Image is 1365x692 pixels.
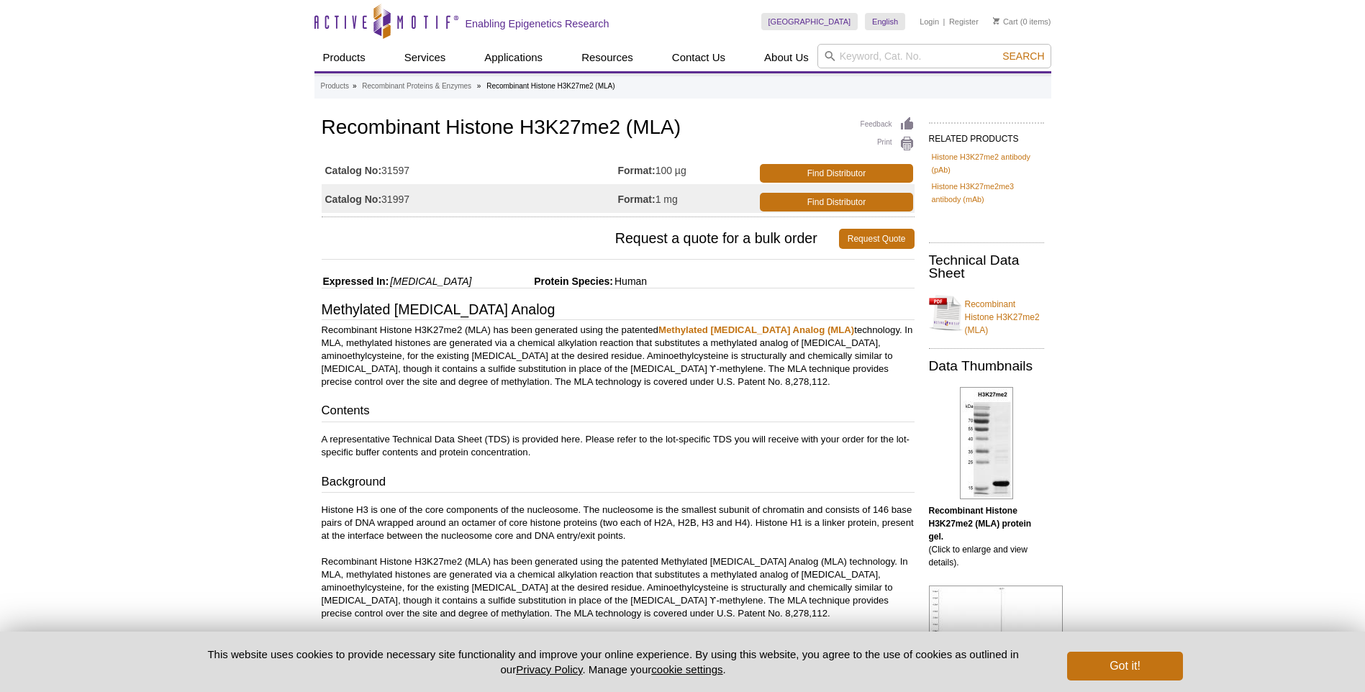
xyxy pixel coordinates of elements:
[920,17,939,27] a: Login
[929,122,1044,148] h2: RELATED PRODUCTS
[1067,652,1182,680] button: Got it!
[362,80,471,93] a: Recombinant Proteins & Enzymes
[618,184,758,213] td: 1 mg
[325,193,382,206] strong: Catalog No:
[486,82,615,90] li: Recombinant Histone H3K27me2 (MLA)
[477,82,481,90] li: »
[929,254,1044,280] h2: Technical Data Sheet
[993,17,1018,27] a: Cart
[865,13,905,30] a: English
[516,663,582,675] a: Privacy Policy
[476,44,551,71] a: Applications
[760,193,912,211] a: Find Distributor
[1002,50,1044,62] span: Search
[322,303,915,320] h3: Methylated [MEDICAL_DATA] Analog
[929,289,1044,337] a: Recombinant Histone H3K27me2 (MLA)
[613,276,647,287] span: Human
[760,164,912,183] a: Find Distributor
[761,13,858,30] a: [GEOGRAPHIC_DATA]
[322,117,915,141] h1: Recombinant Histone H3K27me2 (MLA)
[658,324,854,335] a: Methylated [MEDICAL_DATA] Analog (MLA)
[929,586,1063,671] img: ESI-TOF Mass Spec analysis for Recombinant Histone H3K27me2 (MLA).
[322,155,618,184] td: 31597
[618,155,758,184] td: 100 µg
[993,17,999,24] img: Your Cart
[998,50,1048,63] button: Search
[817,44,1051,68] input: Keyword, Cat. No.
[929,504,1044,569] p: (Click to enlarge and view details).
[932,150,1041,176] a: Histone H3K27me2 antibody (pAb)
[474,276,613,287] span: Protein Species:
[949,17,979,27] a: Register
[861,136,915,152] a: Print
[322,276,389,287] span: Expressed In:
[839,229,915,249] a: Request Quote
[618,193,656,206] strong: Format:
[322,229,839,249] span: Request a quote for a bulk order
[183,647,1044,677] p: This website uses cookies to provide necessary site functionality and improve your online experie...
[396,44,455,71] a: Services
[618,164,656,177] strong: Format:
[322,433,915,459] p: A representative Technical Data Sheet (TDS) is provided here. Please refer to the lot-specific TD...
[663,44,734,71] a: Contact Us
[943,13,945,30] li: |
[573,44,642,71] a: Resources
[321,80,349,93] a: Products
[993,13,1051,30] li: (0 items)
[325,164,382,177] strong: Catalog No:
[932,180,1041,206] a: Histone H3K27me2me3 antibody (mAb)
[353,82,357,90] li: »
[929,506,1032,542] b: Recombinant Histone H3K27me2 (MLA) protein gel.
[322,473,915,493] h3: Background
[861,117,915,132] a: Feedback
[929,360,1044,373] h2: Data Thumbnails
[466,17,609,30] h2: Enabling Epigenetics Research
[960,387,1013,499] img: Recombinant Histone H3K27me2 (MLA) protein gel.
[322,324,915,388] p: Recombinant Histone H3K27me2 (MLA) has been generated using the patented technology. In MLA, meth...
[651,663,722,675] button: cookie settings
[322,504,915,620] p: Histone H3 is one of the core components of the nucleosome. The nucleosome is the smallest subuni...
[322,402,915,422] h3: Contents
[322,184,618,213] td: 31997
[756,44,817,71] a: About Us
[314,44,374,71] a: Products
[390,276,471,287] i: [MEDICAL_DATA]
